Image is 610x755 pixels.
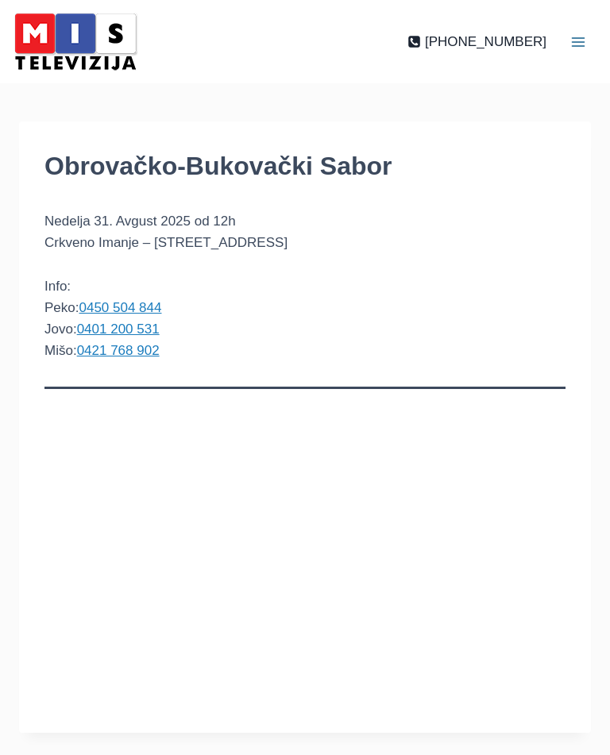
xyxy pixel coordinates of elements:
p: Nedelja 31. Avgust 2025 od 12h Crkveno Imanje – [STREET_ADDRESS] Info: Peko: Јоvо: Мišо: [44,210,566,361]
h1: Obrovačko-Bukovački Sabor [44,147,566,185]
span: [PHONE_NUMBER] [425,31,546,52]
button: Open menu [554,18,602,66]
a: [PHONE_NUMBER] [407,31,546,52]
a: 0450 504 844 [79,300,161,315]
a: 0421 768 902 [77,343,160,358]
a: 0401 200 531 [77,322,160,337]
img: MIS Television [8,8,143,75]
iframe: 12. Obrovačko-Bukovački Sabor | 31st Aug 2025 | Crkveno Imanje [44,414,566,707]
